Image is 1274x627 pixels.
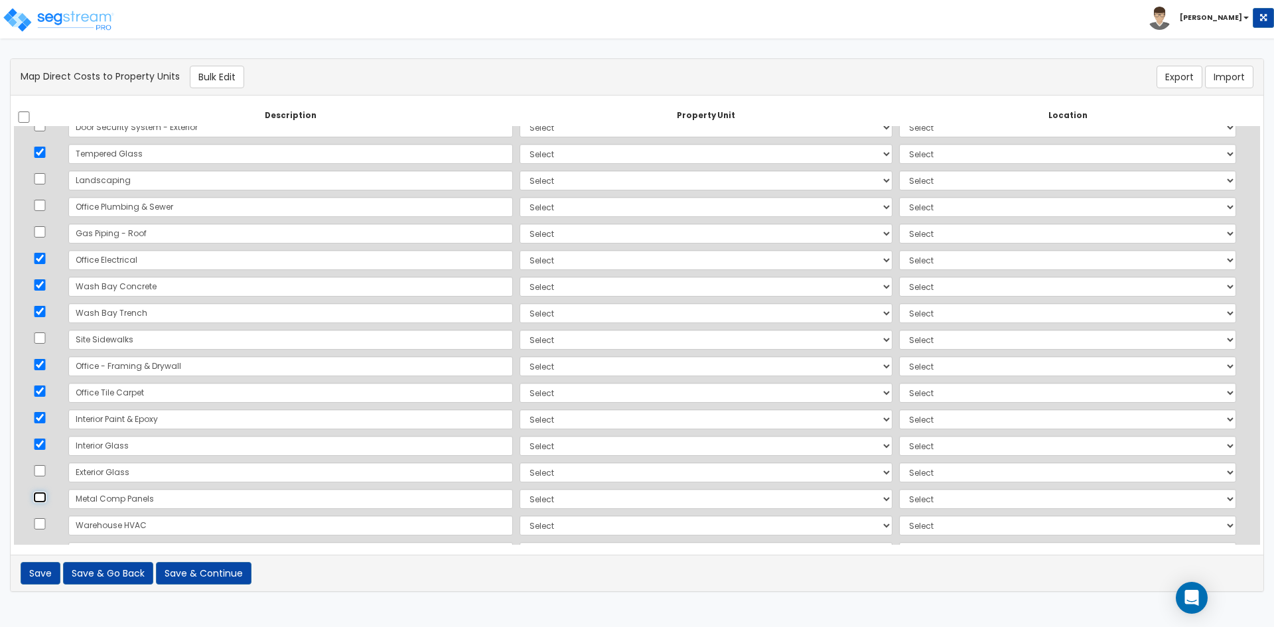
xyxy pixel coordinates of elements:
button: Export [1157,66,1202,88]
b: [PERSON_NAME] [1180,13,1242,23]
th: Property Unit [516,105,896,127]
button: Import [1205,66,1253,88]
img: avatar.png [1148,7,1171,30]
button: Bulk Edit [190,66,244,88]
button: Save [21,562,60,585]
th: Description [65,105,516,127]
img: logo_pro_r.png [2,7,115,33]
div: Open Intercom Messenger [1176,582,1208,614]
button: Save & Go Back [63,562,153,585]
th: Location [896,105,1239,127]
div: Map Direct Costs to Property Units [11,66,846,88]
button: Save & Continue [156,562,251,585]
